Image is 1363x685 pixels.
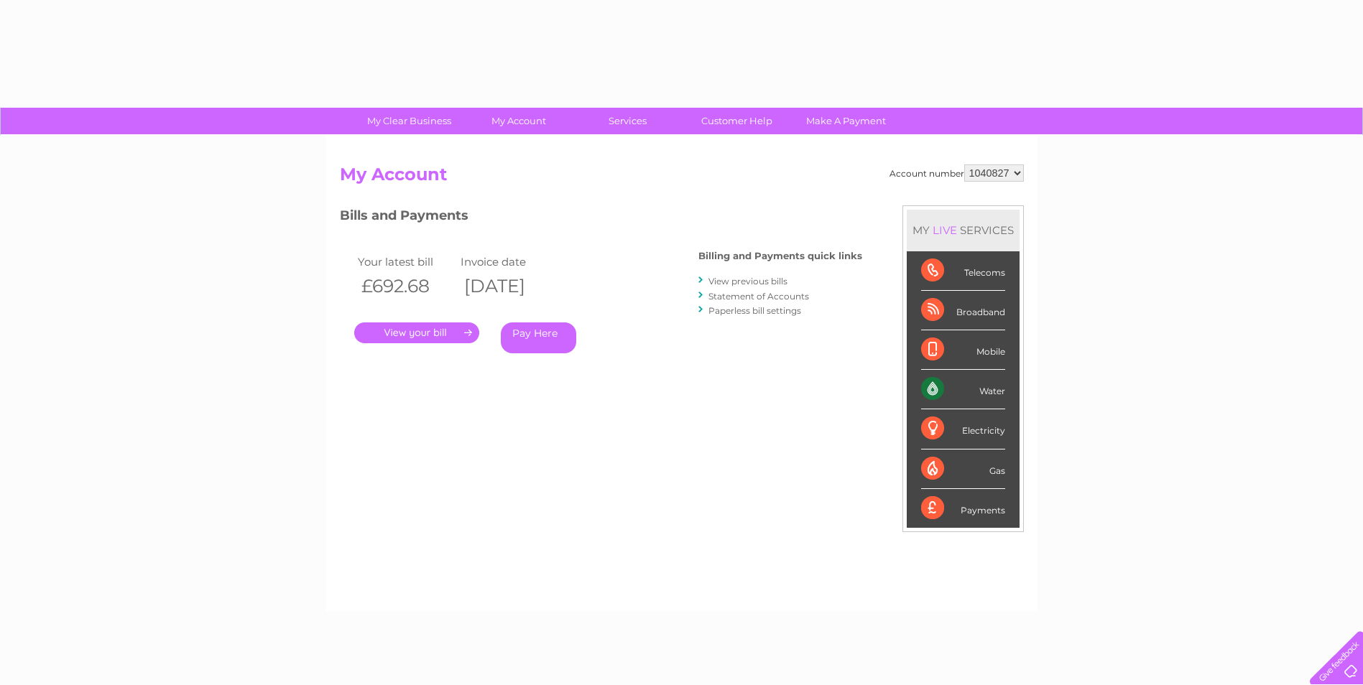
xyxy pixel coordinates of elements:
[678,108,796,134] a: Customer Help
[921,291,1005,330] div: Broadband
[459,108,578,134] a: My Account
[708,291,809,302] a: Statement of Accounts
[698,251,862,261] h4: Billing and Payments quick links
[350,108,468,134] a: My Clear Business
[501,322,576,353] a: Pay Here
[787,108,905,134] a: Make A Payment
[340,164,1024,192] h2: My Account
[354,252,458,271] td: Your latest bill
[930,223,960,237] div: LIVE
[457,252,560,271] td: Invoice date
[890,164,1024,182] div: Account number
[921,330,1005,370] div: Mobile
[340,205,862,230] h3: Bills and Payments
[354,322,479,343] a: .
[354,271,458,301] th: £692.68
[708,276,787,286] a: View previous bills
[568,108,687,134] a: Services
[457,271,560,301] th: [DATE]
[921,489,1005,528] div: Payments
[907,210,1020,251] div: MY SERVICES
[921,370,1005,409] div: Water
[921,449,1005,489] div: Gas
[921,409,1005,449] div: Electricity
[921,251,1005,291] div: Telecoms
[708,305,801,316] a: Paperless bill settings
